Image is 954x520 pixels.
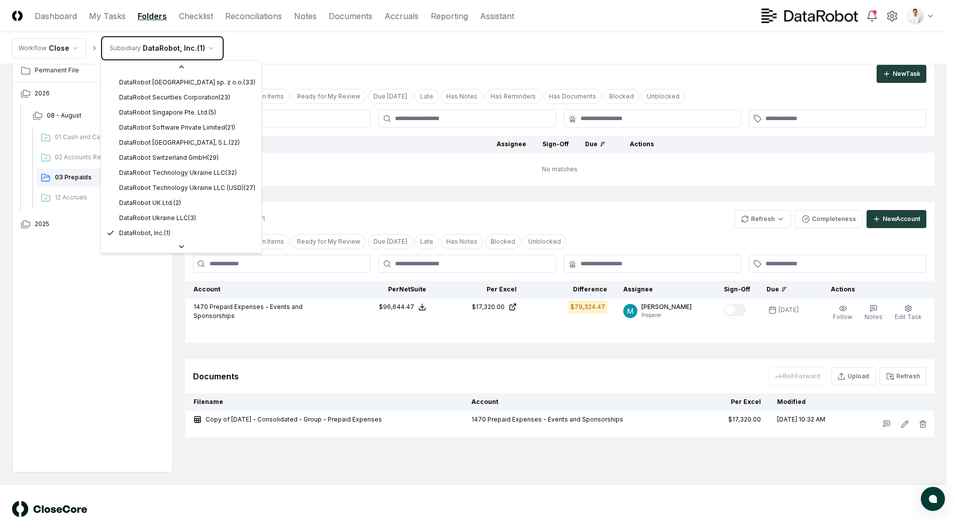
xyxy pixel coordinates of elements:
[225,168,237,177] div: ( 32 )
[119,138,240,147] div: DataRobot [GEOGRAPHIC_DATA], S.L.
[209,108,216,117] div: ( 5 )
[119,229,170,238] div: DataRobot, Inc.
[119,168,237,177] div: DataRobot Technology Ukraine LLC
[188,214,196,223] div: ( 3 )
[119,123,235,132] div: DataRobot Software Private Limited
[119,153,219,162] div: DataRobot Switzerland GmbH
[119,78,255,87] div: DataRobot [GEOGRAPHIC_DATA] sp. z o.o.
[244,183,255,192] div: ( 27 )
[225,123,235,132] div: ( 21 )
[229,138,240,147] div: ( 22 )
[219,93,230,102] div: ( 23 )
[119,198,181,207] div: DataRobot UK Ltd.
[119,183,255,192] div: DataRobot Technology Ukraine LLC (USD)
[119,214,196,223] div: DataRobot Ukraine LLC
[164,229,170,238] div: ( 1 )
[173,198,181,207] div: ( 2 )
[207,153,219,162] div: ( 29 )
[119,93,230,102] div: DataRobot Securities Corporation
[243,78,255,87] div: ( 33 )
[119,108,216,117] div: DataRobot Singapore Pte. Ltd.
